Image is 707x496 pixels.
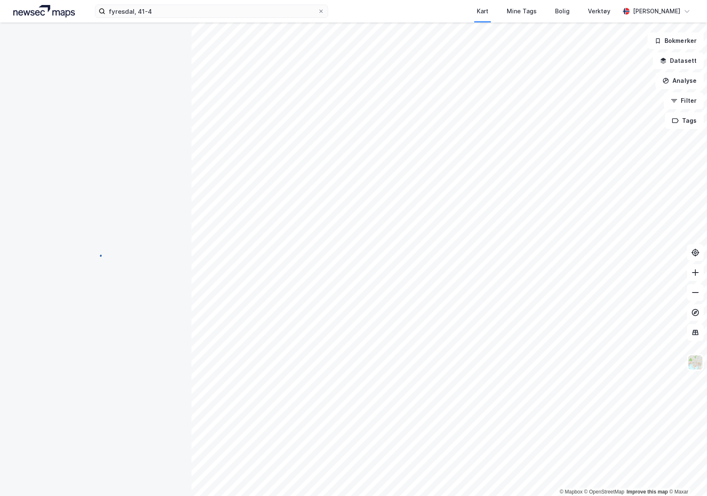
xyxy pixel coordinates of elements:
[89,248,102,261] img: spinner.a6d8c91a73a9ac5275cf975e30b51cfb.svg
[584,489,625,495] a: OpenStreetMap
[627,489,668,495] a: Improve this map
[560,489,583,495] a: Mapbox
[687,355,703,370] img: Z
[507,6,537,16] div: Mine Tags
[655,72,704,89] button: Analyse
[647,32,704,49] button: Bokmerker
[13,5,75,17] img: logo.a4113a55bc3d86da70a041830d287a7e.svg
[665,456,707,496] iframe: Chat Widget
[555,6,570,16] div: Bolig
[105,5,318,17] input: Søk på adresse, matrikkel, gårdeiere, leietakere eller personer
[653,52,704,69] button: Datasett
[664,92,704,109] button: Filter
[588,6,610,16] div: Verktøy
[477,6,488,16] div: Kart
[633,6,680,16] div: [PERSON_NAME]
[665,112,704,129] button: Tags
